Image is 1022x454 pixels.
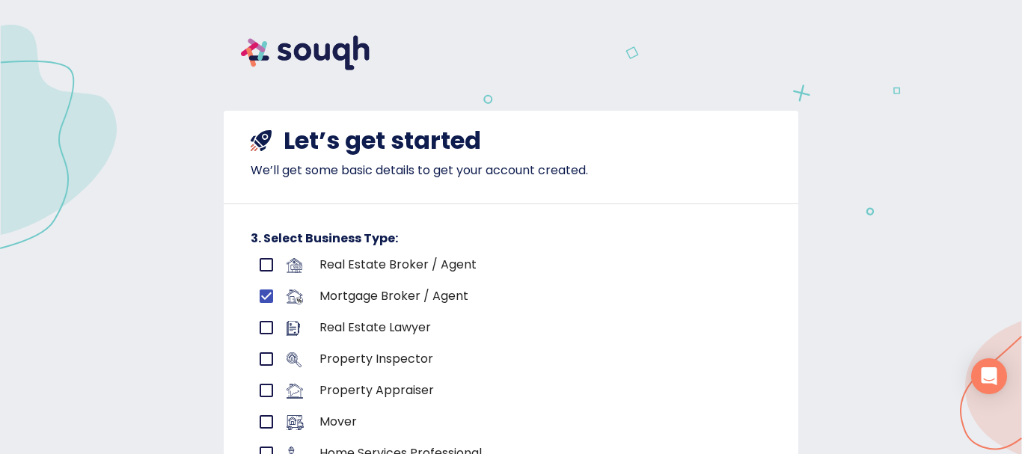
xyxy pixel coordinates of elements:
p: Property Inspector [319,350,705,368]
img: business-logo [287,352,302,367]
h6: 3. Select Business Type: [251,228,771,249]
p: Mover [319,413,705,431]
img: business-logo [287,321,300,336]
img: business-logo [287,384,303,399]
img: business-logo [287,289,303,304]
p: Real Estate Lawyer [319,319,705,337]
p: We’ll get some basic details to get your account created. [251,162,771,180]
img: business-logo [287,415,304,430]
div: Open Intercom Messenger [971,358,1007,394]
img: shuttle [251,130,272,151]
h4: Let’s get started [284,126,481,156]
img: souqh logo [224,18,387,88]
p: Property Appraiser [319,381,705,399]
p: Real Estate Broker / Agent [319,256,705,274]
img: business-logo [287,258,302,273]
p: Mortgage Broker / Agent [319,287,705,305]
